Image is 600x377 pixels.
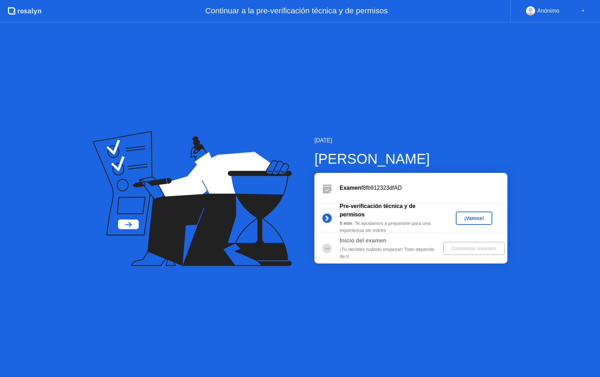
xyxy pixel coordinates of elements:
[443,242,505,255] button: Comenzar examen
[340,220,441,234] div: : Te ayudamos a prepararte para una experiencia sin estrés
[456,212,492,225] button: ¡Vamos!
[340,221,352,226] b: 5 min
[340,246,441,260] div: ¡Tú decides cuándo empezar! Todo depende de ti
[340,238,386,243] b: Inicio del examen
[340,184,507,192] div: f8fb912323dfAD
[314,136,507,145] div: [DATE]
[314,148,507,169] div: [PERSON_NAME]
[340,203,415,217] b: Pre-verificación técnica y de permisos
[581,6,585,15] div: ▼
[446,246,502,251] div: Comenzar examen
[340,185,361,191] b: Examen
[537,6,559,15] div: Anónimo
[459,215,489,221] div: ¡Vamos!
